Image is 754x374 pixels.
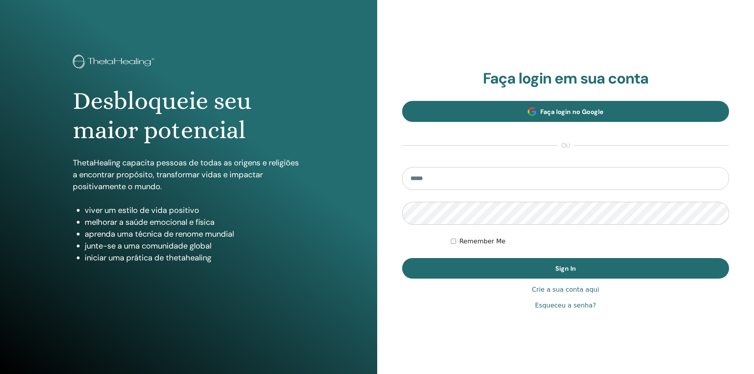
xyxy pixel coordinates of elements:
[402,70,729,88] h2: Faça login em sua conta
[540,108,604,116] span: Faça login no Google
[557,141,574,150] span: ou
[532,285,599,294] a: Crie a sua conta aqui
[402,258,729,279] button: Sign In
[85,240,304,252] li: junte-se a uma comunidade global
[459,237,505,246] label: Remember Me
[555,264,576,273] span: Sign In
[85,252,304,264] li: iniciar uma prática de thetahealing
[73,86,304,145] h1: Desbloqueie seu maior potencial
[85,228,304,240] li: aprenda uma técnica de renome mundial
[402,101,729,122] a: Faça login no Google
[451,237,729,246] div: Keep me authenticated indefinitely or until I manually logout
[535,301,596,310] a: Esqueceu a senha?
[73,157,304,192] p: ThetaHealing capacita pessoas de todas as origens e religiões a encontrar propósito, transformar ...
[85,216,304,228] li: melhorar a saúde emocional e física
[85,204,304,216] li: viver um estilo de vida positivo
